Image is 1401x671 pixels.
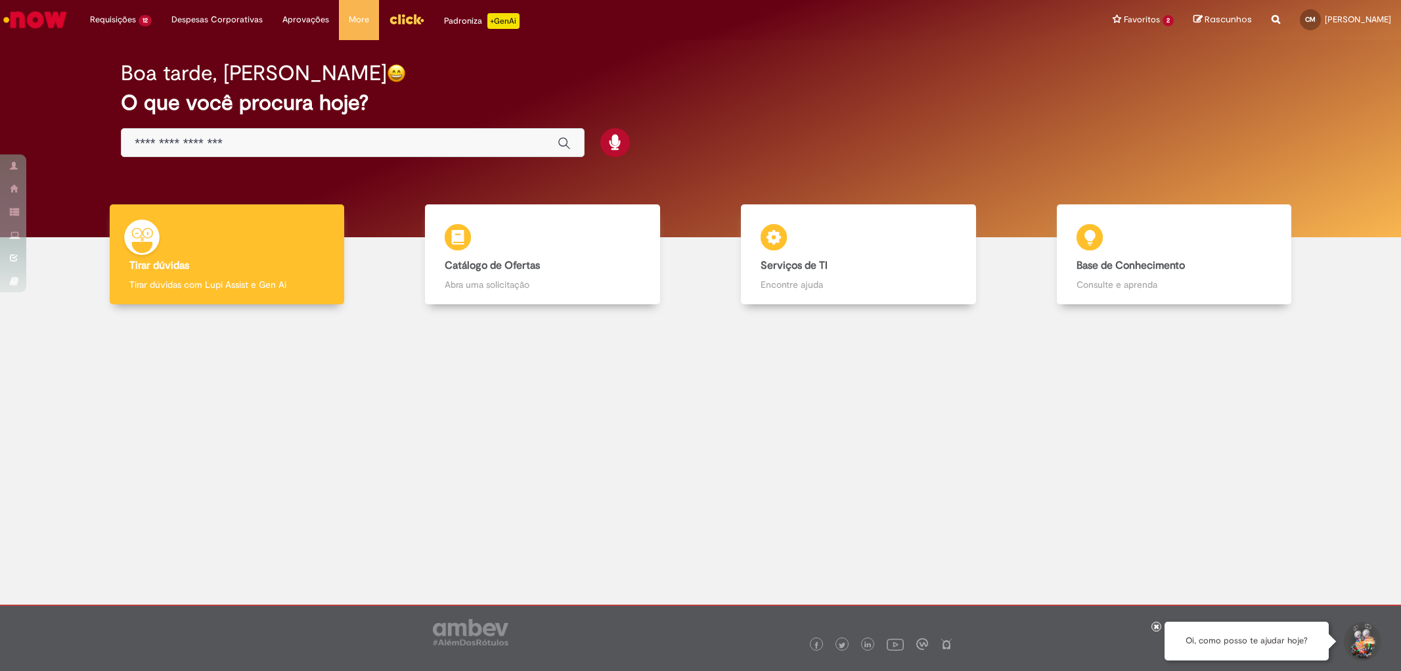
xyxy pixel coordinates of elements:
[1163,15,1174,26] span: 2
[69,204,385,305] a: Tirar dúvidas Tirar dúvidas com Lupi Assist e Gen Ai
[761,259,828,272] b: Serviços de TI
[349,13,369,26] span: More
[813,642,820,649] img: logo_footer_facebook.png
[701,204,1017,305] a: Serviços de TI Encontre ajuda
[1124,13,1160,26] span: Favoritos
[1325,14,1391,25] span: [PERSON_NAME]
[916,638,928,650] img: logo_footer_workplace.png
[1077,278,1272,291] p: Consulte e aprenda
[1016,204,1332,305] a: Base de Conhecimento Consulte e aprenda
[839,642,845,649] img: logo_footer_twitter.png
[1342,622,1381,661] button: Iniciar Conversa de Suporte
[1077,259,1185,272] b: Base de Conhecimento
[389,9,424,29] img: click_logo_yellow_360x200.png
[387,64,406,83] img: happy-face.png
[282,13,329,26] span: Aprovações
[1,7,69,33] img: ServiceNow
[90,13,136,26] span: Requisições
[445,259,540,272] b: Catálogo de Ofertas
[121,62,387,85] h2: Boa tarde, [PERSON_NAME]
[1305,15,1316,24] span: CM
[445,278,640,291] p: Abra uma solicitação
[1205,13,1252,26] span: Rascunhos
[139,15,152,26] span: 12
[171,13,263,26] span: Despesas Corporativas
[1193,14,1252,26] a: Rascunhos
[761,278,956,291] p: Encontre ajuda
[1165,622,1329,660] div: Oi, como posso te ajudar hoje?
[433,619,508,645] img: logo_footer_ambev_rotulo_gray.png
[887,636,904,653] img: logo_footer_youtube.png
[444,13,520,29] div: Padroniza
[129,259,189,272] b: Tirar dúvidas
[385,204,701,305] a: Catálogo de Ofertas Abra uma solicitação
[941,638,952,650] img: logo_footer_naosei.png
[129,278,324,291] p: Tirar dúvidas com Lupi Assist e Gen Ai
[487,13,520,29] p: +GenAi
[864,641,871,649] img: logo_footer_linkedin.png
[121,91,1279,114] h2: O que você procura hoje?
